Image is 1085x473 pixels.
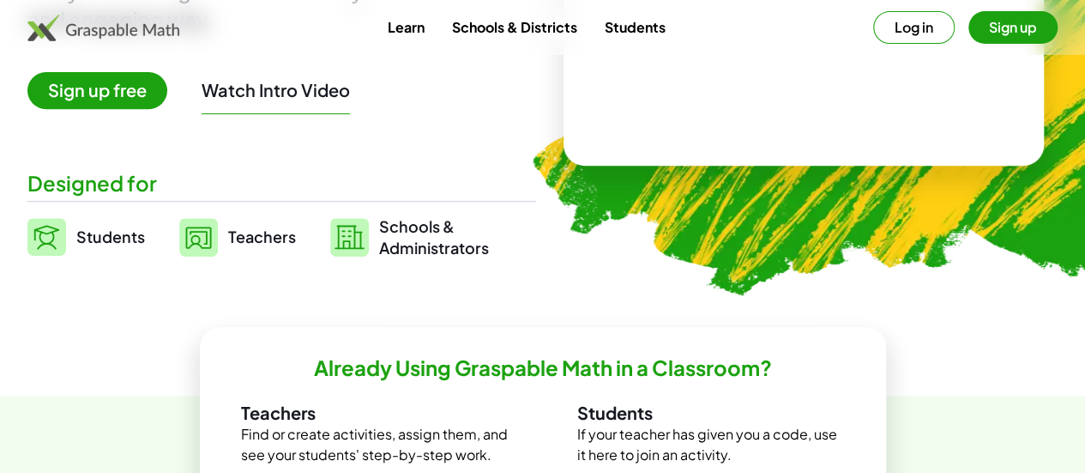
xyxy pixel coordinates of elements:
[330,218,369,257] img: svg%3e
[330,215,489,258] a: Schools &Administrators
[437,11,590,43] a: Schools & Districts
[314,355,772,381] h2: Already Using Graspable Math in a Classroom?
[202,79,350,101] button: Watch Intro Video
[577,424,845,465] p: If your teacher has given you a code, use it here to join an activity.
[577,402,845,424] h3: Students
[228,227,296,246] span: Teachers
[27,72,167,109] span: Sign up free
[379,215,489,258] span: Schools & Administrators
[968,11,1058,44] button: Sign up
[27,169,536,197] div: Designed for
[76,227,145,246] span: Students
[179,215,296,258] a: Teachers
[179,218,218,257] img: svg%3e
[373,11,437,43] a: Learn
[27,218,66,256] img: svg%3e
[27,215,145,258] a: Students
[241,424,509,465] p: Find or create activities, assign them, and see your students' step-by-step work.
[873,11,955,44] button: Log in
[241,402,509,424] h3: Teachers
[590,11,678,43] a: Students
